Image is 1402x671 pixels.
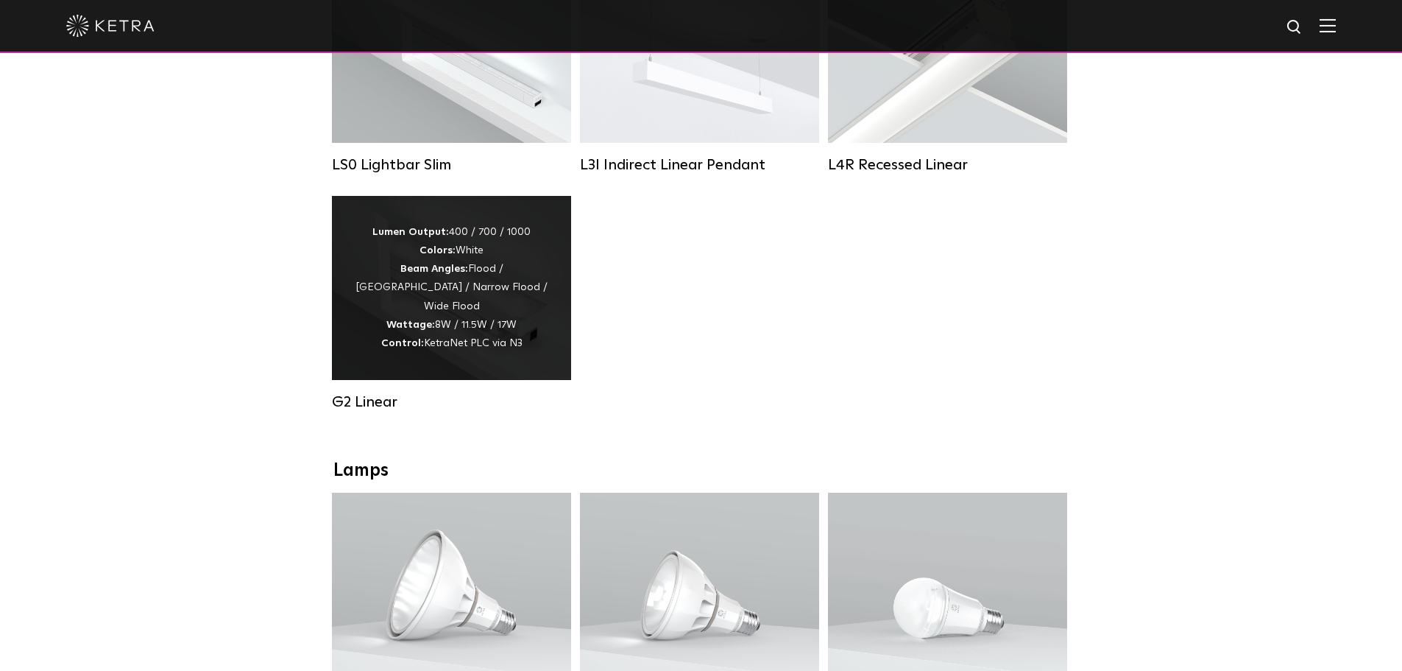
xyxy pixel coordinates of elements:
div: L4R Recessed Linear [828,156,1067,174]
img: Hamburger%20Nav.svg [1320,18,1336,32]
div: 400 / 700 / 1000 White Flood / [GEOGRAPHIC_DATA] / Narrow Flood / Wide Flood 8W / 11.5W / 17W Ket... [354,223,549,353]
strong: Beam Angles: [400,264,468,274]
div: L3I Indirect Linear Pendant [580,156,819,174]
a: G2 Linear Lumen Output:400 / 700 / 1000Colors:WhiteBeam Angles:Flood / [GEOGRAPHIC_DATA] / Narrow... [332,196,571,411]
strong: Control: [381,338,424,348]
div: G2 Linear [332,393,571,411]
div: LS0 Lightbar Slim [332,156,571,174]
strong: Lumen Output: [372,227,449,237]
img: ketra-logo-2019-white [66,15,155,37]
strong: Colors: [419,245,456,256]
strong: Wattage: [386,320,435,330]
div: Lamps [333,460,1069,482]
img: search icon [1286,18,1304,37]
